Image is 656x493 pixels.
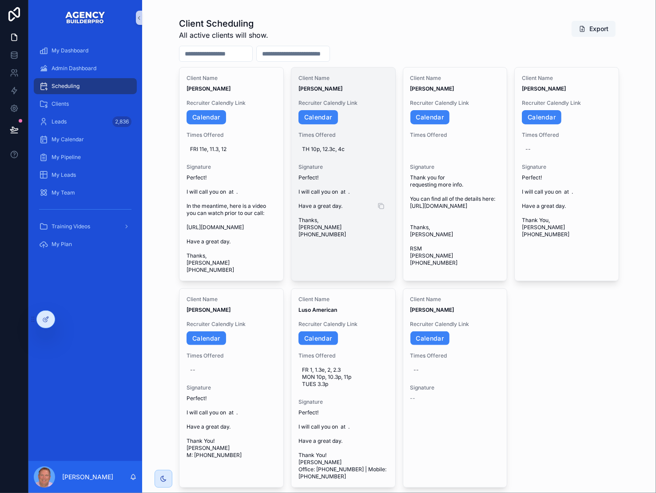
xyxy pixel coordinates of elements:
[190,366,195,374] div: --
[298,110,338,124] a: Calendar
[298,163,388,171] span: Signature
[62,473,113,481] p: [PERSON_NAME]
[298,306,337,313] strong: Luso American
[34,167,137,183] a: My Leads
[34,131,137,147] a: My Calendar
[187,85,231,92] strong: [PERSON_NAME]
[522,75,612,82] span: Client Name
[187,321,276,328] span: Recruiter Calendly Link
[410,99,500,107] span: Recruiter Calendly Link
[410,395,416,402] span: --
[52,136,84,143] span: My Calendar
[298,174,388,238] span: Perfect! I will call you on at . Have a great day. Thanks, [PERSON_NAME] [PHONE_NUMBER]
[514,67,619,281] a: Client Name[PERSON_NAME]Recruiter Calendly LinkCalendarTimes Offered--SignaturePerfect! I will ca...
[52,171,76,179] span: My Leads
[52,118,67,125] span: Leads
[410,384,500,391] span: Signature
[410,85,454,92] strong: [PERSON_NAME]
[572,21,616,37] button: Export
[34,78,137,94] a: Scheduling
[410,352,500,359] span: Times Offered
[28,36,142,265] div: scrollable content
[34,43,137,59] a: My Dashboard
[298,85,342,92] strong: [PERSON_NAME]
[34,185,137,201] a: My Team
[291,288,396,488] a: Client NameLuso AmericanRecruiter Calendly LinkCalendarTimes OfferedFR 1, 1.3e, 2, 2.3 MON 10p, 1...
[187,352,276,359] span: Times Offered
[403,67,508,281] a: Client Name[PERSON_NAME]Recruiter Calendly LinkCalendarTimes OfferedSignatureThank you for reques...
[190,146,273,153] span: FRI 11e, 11.3, 12
[410,174,500,266] span: Thank you for requesting more info. You can find all of the details here: [URL][DOMAIN_NAME] Than...
[410,110,450,124] a: Calendar
[522,174,612,238] span: Perfect! I will call you on at . Have a great day. Thank You, [PERSON_NAME] [PHONE_NUMBER]
[298,321,388,328] span: Recruiter Calendly Link
[410,321,500,328] span: Recruiter Calendly Link
[187,75,276,82] span: Client Name
[522,85,566,92] strong: [PERSON_NAME]
[410,306,454,313] strong: [PERSON_NAME]
[298,131,388,139] span: Times Offered
[65,11,106,25] img: App logo
[298,75,388,82] span: Client Name
[179,288,284,488] a: Client Name[PERSON_NAME]Recruiter Calendly LinkCalendarTimes Offered--SignaturePerfect! I will ca...
[298,398,388,406] span: Signature
[52,154,81,161] span: My Pipeline
[52,241,72,248] span: My Plan
[298,352,388,359] span: Times Offered
[298,409,388,480] span: Perfect! I will call you on at . Have a great day. Thank You! [PERSON_NAME] Office: [PHONE_NUMBER...
[187,395,276,459] span: Perfect! I will call you on at . Have a great day. Thank You! [PERSON_NAME] M: [PHONE_NUMBER]
[34,236,137,252] a: My Plan
[187,306,231,313] strong: [PERSON_NAME]
[414,366,419,374] div: --
[302,146,385,153] span: TH 10p, 12.3c, 4c
[298,99,388,107] span: Recruiter Calendly Link
[410,131,500,139] span: Times Offered
[403,288,508,488] a: Client Name[PERSON_NAME]Recruiter Calendly LinkCalendarTimes Offered--Signature--
[187,131,276,139] span: Times Offered
[52,223,90,230] span: Training Videos
[52,189,75,196] span: My Team
[522,110,561,124] a: Calendar
[34,96,137,112] a: Clients
[410,331,450,346] a: Calendar
[34,219,137,235] a: Training Videos
[179,17,268,30] h1: Client Scheduling
[522,131,612,139] span: Times Offered
[187,110,226,124] a: Calendar
[179,67,284,281] a: Client Name[PERSON_NAME]Recruiter Calendly LinkCalendarTimes OfferedFRI 11e, 11.3, 12SignaturePer...
[302,366,385,388] span: FR 1, 1.3e, 2, 2.3 MON 10p, 10.3p, 11p TUES 3.3p
[34,60,137,76] a: Admin Dashboard
[52,83,80,90] span: Scheduling
[112,116,131,127] div: 2,836
[187,174,276,274] span: Perfect! I will call you on at . In the meantime, here is a video you can watch prior to our call...
[187,163,276,171] span: Signature
[34,149,137,165] a: My Pipeline
[522,99,612,107] span: Recruiter Calendly Link
[410,75,500,82] span: Client Name
[410,296,500,303] span: Client Name
[52,47,88,54] span: My Dashboard
[179,30,268,40] span: All active clients will show.
[187,99,276,107] span: Recruiter Calendly Link
[298,296,388,303] span: Client Name
[52,65,96,72] span: Admin Dashboard
[298,331,338,346] a: Calendar
[410,163,500,171] span: Signature
[187,296,276,303] span: Client Name
[187,384,276,391] span: Signature
[34,114,137,130] a: Leads2,836
[52,100,69,107] span: Clients
[525,146,531,153] div: --
[291,67,396,281] a: Client Name[PERSON_NAME]Recruiter Calendly LinkCalendarTimes OfferedTH 10p, 12.3c, 4cSignaturePer...
[187,331,226,346] a: Calendar
[522,163,612,171] span: Signature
